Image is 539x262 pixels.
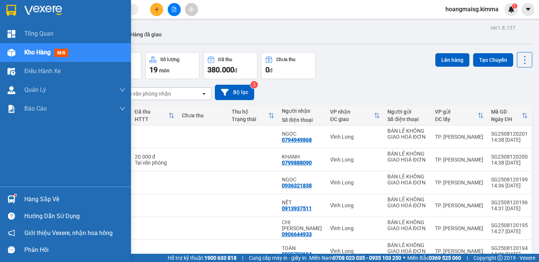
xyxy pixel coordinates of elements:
[14,194,16,196] sup: 1
[168,254,237,262] span: Hỗ trợ kỹ thuật:
[232,116,268,122] div: Trạng thái
[330,202,380,208] div: Vĩnh Long
[508,6,515,13] img: icon-new-feature
[201,91,207,97] svg: open
[497,255,503,261] span: copyright
[473,53,513,67] button: Tạo Chuyến
[435,202,484,208] div: TP. [PERSON_NAME]
[491,228,528,234] div: 14:27 [DATE]
[282,108,323,114] div: Người nhận
[185,3,198,16] button: aim
[435,53,469,67] button: Lên hàng
[330,225,380,231] div: Vĩnh Long
[435,134,484,140] div: TP. [PERSON_NAME]
[330,157,380,163] div: Vĩnh Long
[525,6,532,13] span: caret-down
[250,81,258,88] sup: 2
[24,66,61,76] span: Điều hành xe
[145,52,200,79] button: Số lượng19món
[24,211,125,222] div: Hướng dẫn sử dụng
[403,256,405,259] span: ⚪️
[387,196,427,208] div: BÁN LẺ KHÔNG GIAO HOÁ ĐƠN
[234,67,237,73] span: đ
[491,131,528,137] div: SG2508120201
[435,225,484,231] div: TP. [PERSON_NAME]
[439,4,505,14] span: hoangmaisg.kimma
[119,90,171,97] div: Chọn văn phòng nhận
[249,254,307,262] span: Cung cấp máy in - giấy in:
[387,109,427,115] div: Người gửi
[149,65,158,74] span: 19
[491,251,528,257] div: 14:26 [DATE]
[189,7,194,12] span: aim
[491,177,528,183] div: SG2508120199
[491,199,528,205] div: SG2508120196
[282,199,323,205] div: NẾT
[159,67,170,73] span: món
[491,160,528,166] div: 14:38 [DATE]
[435,180,484,186] div: TP. [PERSON_NAME]
[160,57,179,62] div: Số lượng
[7,30,15,38] img: dashboard-icon
[491,245,528,251] div: SG2508120194
[282,251,312,257] div: 0939793694
[135,109,168,115] div: Đã thu
[269,67,272,73] span: đ
[7,86,15,94] img: warehouse-icon
[330,180,380,186] div: Vĩnh Long
[282,177,323,183] div: NGỌC
[387,219,427,231] div: BÁN LẺ KHÔNG GIAO HOÁ ĐƠN
[24,49,51,56] span: Kho hàng
[491,116,522,122] div: Ngày ĐH
[387,242,427,254] div: BÁN LẺ KHÔNG GIAO HOÁ ĐƠN
[282,205,312,211] div: 0913937511
[261,52,316,79] button: Chưa thu0đ
[330,134,380,140] div: Vĩnh Long
[435,157,484,163] div: TP. [PERSON_NAME]
[282,183,312,189] div: 0936321838
[282,245,323,251] div: TOÀN
[171,7,177,12] span: file-add
[326,106,384,126] th: Toggle SortBy
[387,174,427,186] div: BÁN LẺ KHÔNG GIAO HOÁ ĐƠN
[265,65,269,74] span: 0
[242,254,243,262] span: |
[429,255,461,261] strong: 0369 525 060
[435,116,478,122] div: ĐC lấy
[204,255,237,261] strong: 1900 633 818
[435,109,478,115] div: VP gửi
[24,228,113,238] span: Giới thiệu Vexere, nhận hoa hồng
[276,57,295,62] div: Chưa thu
[491,137,528,143] div: 14:38 [DATE]
[182,112,224,118] div: Chưa thu
[282,154,323,160] div: KHANH
[387,128,427,140] div: BÁN LẺ KHÔNG GIAO HOÁ ĐƠN
[203,52,258,79] button: Đã thu380.000đ
[491,222,528,228] div: SG2508120195
[431,106,487,126] th: Toggle SortBy
[7,105,15,113] img: solution-icon
[491,154,528,160] div: SG2508120200
[333,255,401,261] strong: 0708 023 035 - 0935 103 250
[282,137,312,143] div: 0794949868
[491,205,528,211] div: 14:31 [DATE]
[7,195,15,203] img: warehouse-icon
[7,67,15,75] img: warehouse-icon
[8,246,15,253] span: message
[491,109,522,115] div: Mã GD
[521,3,535,16] button: caret-down
[513,3,516,9] span: 1
[218,57,232,62] div: Đã thu
[215,85,254,100] button: Bộ lọc
[135,116,168,122] div: HTTT
[282,219,323,231] div: CHỊ LAN
[119,106,125,112] span: down
[309,254,401,262] span: Miền Nam
[387,116,427,122] div: Số điện thoại
[154,7,159,12] span: plus
[168,3,181,16] button: file-add
[435,248,484,254] div: TP. [PERSON_NAME]
[7,49,15,57] img: warehouse-icon
[135,154,174,160] div: 20.000 đ
[131,106,178,126] th: Toggle SortBy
